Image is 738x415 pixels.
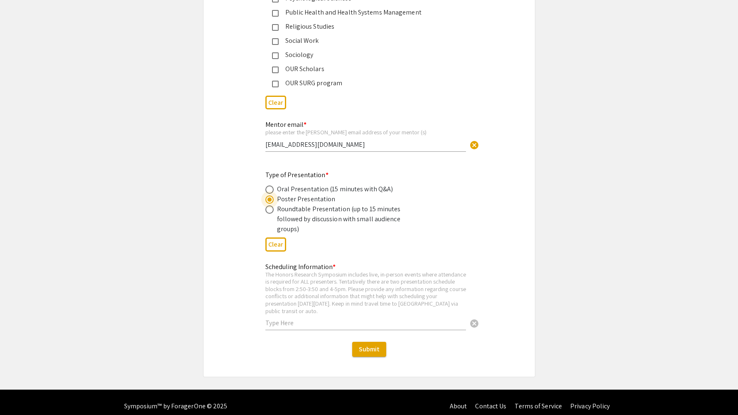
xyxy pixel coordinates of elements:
[570,402,610,410] a: Privacy Policy
[265,319,466,327] input: Type Here
[265,170,329,179] mat-label: Type of Presentation
[279,36,453,46] div: Social Work
[265,140,466,149] input: Type Here
[469,140,479,150] span: cancel
[279,50,453,60] div: Sociology
[277,204,422,234] div: Roundtable Presentation (up to 15 minutes followed by discussion with small audience groups)
[277,184,393,194] div: Oral Presentation (15 minutes with Q&A)
[265,128,466,136] div: please enter the [PERSON_NAME] email address of your mentor (s)
[279,78,453,88] div: OUR SURG program
[352,342,386,357] button: Submit
[265,271,466,315] div: The Honors Research Symposium includes live, in-person events where attendance is required for AL...
[6,378,35,409] iframe: Chat
[359,345,380,353] span: Submit
[265,120,306,129] mat-label: Mentor email
[450,402,467,410] a: About
[279,22,453,32] div: Religious Studies
[265,96,286,109] button: Clear
[265,262,336,271] mat-label: Scheduling Information
[515,402,562,410] a: Terms of Service
[466,314,483,331] button: Clear
[469,319,479,329] span: cancel
[265,237,286,251] button: Clear
[466,136,483,153] button: Clear
[279,7,453,17] div: Public Health and Health Systems Management
[279,64,453,74] div: OUR Scholars
[277,194,336,204] div: Poster Presentation
[475,402,506,410] a: Contact Us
